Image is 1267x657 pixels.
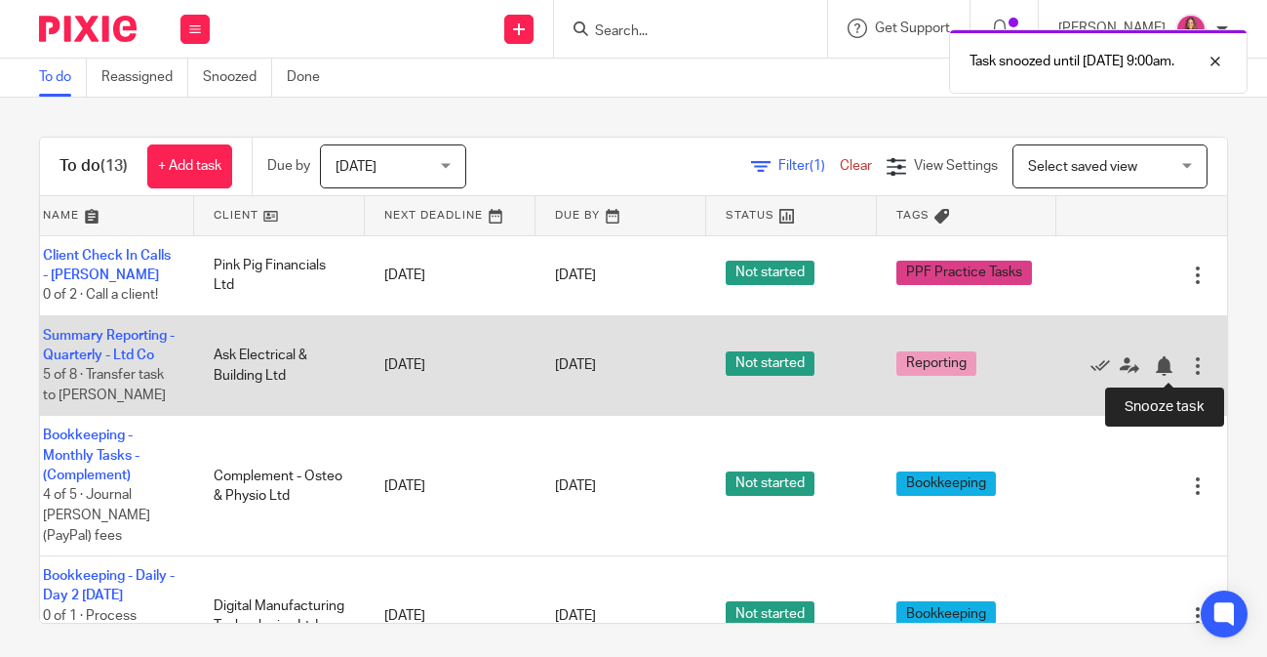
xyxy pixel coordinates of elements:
span: [DATE] [555,609,596,623]
span: (13) [100,158,128,174]
span: [DATE] [555,479,596,493]
td: Complement - Osteo & Physio Ltd [194,416,365,556]
img: 17.png [1175,14,1207,45]
td: [DATE] [365,235,535,315]
span: Not started [726,601,814,626]
a: Mark as done [1090,355,1120,375]
span: [DATE] [336,160,376,174]
td: Ask Electrical & Building Ltd [194,315,365,416]
a: To do [39,59,87,97]
p: Task snoozed until [DATE] 9:00am. [970,52,1174,71]
img: Pixie [39,16,137,42]
span: Select saved view [1028,160,1137,174]
td: Pink Pig Financials Ltd [194,235,365,315]
span: Not started [726,261,814,285]
a: Bookkeeping - Monthly Tasks - (Complement) [43,429,139,482]
span: 0 of 2 · Call a client! [43,288,158,302]
a: Clear [840,159,872,173]
span: [DATE] [555,359,596,373]
h1: To do [59,156,128,177]
span: View Settings [914,159,998,173]
span: Bookkeeping [896,472,996,496]
span: (1) [810,159,825,173]
span: 5 of 8 · Transfer task to [PERSON_NAME] [43,369,166,403]
span: Reporting [896,351,976,376]
a: Client Check In Calls - [PERSON_NAME] [43,249,171,282]
p: Due by [267,156,310,176]
a: + Add task [147,144,232,188]
input: Search [593,23,769,41]
span: Bookkeeping [896,601,996,626]
td: [DATE] [365,315,535,416]
span: Not started [726,472,814,496]
span: 4 of 5 · Journal [PERSON_NAME] (PayPal) fees [43,489,150,543]
td: [DATE] [365,416,535,556]
a: Snoozed [203,59,272,97]
span: Tags [896,210,930,221]
span: Filter [778,159,840,173]
a: Bookkeeping - Daily - Day 2 [DATE] [43,569,175,602]
span: PPF Practice Tasks [896,261,1032,285]
span: [DATE] [555,268,596,282]
span: Not started [726,351,814,376]
a: Summary Reporting - Quarterly - Ltd Co [43,329,175,362]
a: Reassigned [101,59,188,97]
a: Done [287,59,335,97]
